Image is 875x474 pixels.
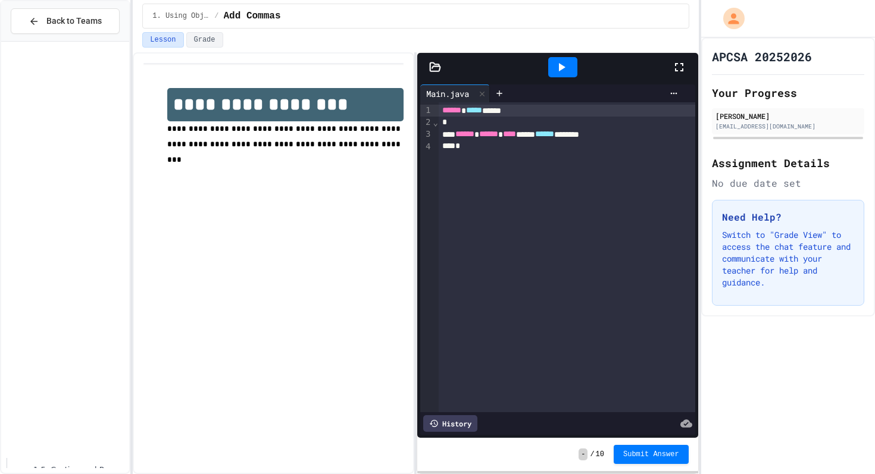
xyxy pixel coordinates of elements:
h2: Your Progress [712,84,864,101]
span: 10 [596,450,604,459]
button: Back to Teams [11,8,120,34]
button: Grade [186,32,223,48]
span: Add Commas [224,9,281,23]
span: / [590,450,594,459]
span: Fold line [432,118,438,127]
p: Switch to "Grade View" to access the chat feature and communicate with your teacher for help and ... [722,229,854,288]
h2: Assignment Details [712,155,864,171]
span: Back to Teams [46,15,102,27]
button: Lesson [142,32,183,48]
div: No due date set [712,176,864,190]
div: Main.java [420,87,475,100]
div: 4 [420,141,432,153]
div: 2 [420,117,432,128]
button: Submit Answer [614,445,689,464]
h1: APCSA 20252026 [712,48,812,65]
div: Main.java [420,84,490,102]
div: [EMAIL_ADDRESS][DOMAIN_NAME] [715,122,861,131]
div: My Account [711,5,748,32]
div: History [423,415,477,432]
span: 1. Using Objects and Methods [152,11,210,21]
div: 3 [420,128,432,140]
span: / [214,11,218,21]
span: Submit Answer [623,450,679,459]
span: - [579,448,587,460]
h3: Need Help? [722,210,854,224]
div: 1 [420,105,432,117]
div: [PERSON_NAME] [715,111,861,121]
